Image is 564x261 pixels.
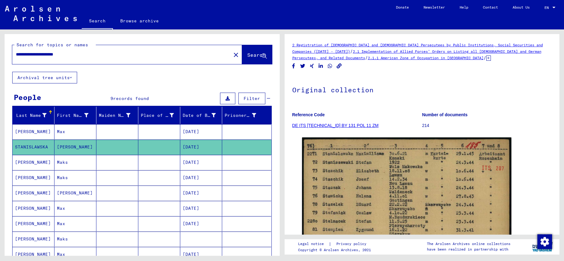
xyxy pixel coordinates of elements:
[331,241,374,247] a: Privacy policy
[427,241,510,247] p: The Arolsen Archives online collections
[350,48,353,54] span: /
[232,51,240,59] mat-icon: close
[544,6,551,10] span: EN
[365,55,368,60] span: /
[99,112,130,119] div: Maiden Name
[54,170,96,185] mat-cell: Maks
[230,48,242,61] button: Clear
[298,241,329,247] a: Legal notice
[110,96,113,101] span: 9
[180,124,222,139] mat-cell: [DATE]
[180,140,222,155] mat-cell: [DATE]
[54,155,96,170] mat-cell: Maks
[292,76,552,103] h1: Original collection
[531,239,554,254] img: yv_logo.png
[180,107,222,124] mat-header-cell: Date of Birth
[225,112,256,119] div: Prisoner #
[54,186,96,201] mat-cell: [PERSON_NAME]
[13,232,54,247] mat-cell: [PERSON_NAME]
[244,96,260,101] span: Filter
[180,170,222,185] mat-cell: [DATE]
[180,201,222,216] mat-cell: [DATE]
[54,140,96,155] mat-cell: [PERSON_NAME]
[113,13,166,28] a: Browse archive
[183,110,223,120] div: Date of Birth
[13,170,54,185] mat-cell: [PERSON_NAME]
[141,110,181,120] div: Place of Birth
[300,62,306,70] button: Share on Twitter
[113,96,149,101] span: records found
[54,107,96,124] mat-header-cell: First Name
[15,112,47,119] div: Last Name
[138,107,180,124] mat-header-cell: Place of Birth
[298,247,374,253] p: Copyright © Arolsen Archives, 2021
[13,107,54,124] mat-header-cell: Last Name
[309,62,315,70] button: Share on Xing
[17,42,88,48] mat-label: Search for topics or names
[290,62,297,70] button: Share on Facebook
[247,52,266,58] span: Search
[54,216,96,231] mat-cell: Max
[327,62,333,70] button: Share on WhatsApp
[13,216,54,231] mat-cell: [PERSON_NAME]
[318,62,324,70] button: Share on LinkedIn
[422,112,468,117] b: Number of documents
[427,247,510,252] p: have been realized in partnership with
[13,155,54,170] mat-cell: [PERSON_NAME]
[57,110,96,120] div: First Name
[298,241,374,247] div: |
[180,155,222,170] mat-cell: [DATE]
[13,201,54,216] mat-cell: [PERSON_NAME]
[12,72,77,83] button: Archival tree units
[54,232,96,247] mat-cell: Maks
[292,112,325,117] b: Reference Code
[13,124,54,139] mat-cell: [PERSON_NAME]
[13,186,54,201] mat-cell: [PERSON_NAME]
[99,110,138,120] div: Maiden Name
[292,123,379,128] a: DE ITS [TECHNICAL_ID] BY 131 POL 11 ZM
[14,92,41,103] div: People
[238,93,265,104] button: Filter
[537,234,552,249] img: Change consent
[183,112,216,119] div: Date of Birth
[13,140,54,155] mat-cell: STANISLAWSKA
[484,55,486,60] span: /
[242,45,272,64] button: Search
[180,216,222,231] mat-cell: [DATE]
[5,6,77,21] img: Arolsen_neg.svg
[54,124,96,139] mat-cell: Max
[368,56,484,60] a: 2.1.1 American Zone of Occupation in [GEOGRAPHIC_DATA]
[82,13,113,29] a: Search
[292,43,543,54] a: 2 Registration of [DEMOGRAPHIC_DATA] and [DEMOGRAPHIC_DATA] Persecutees by Public Institutions, S...
[57,112,88,119] div: First Name
[292,49,541,60] a: 2.1 Implementation of Allied Forces’ Orders on Listing all [DEMOGRAPHIC_DATA] and German Persecut...
[180,186,222,201] mat-cell: [DATE]
[141,112,174,119] div: Place of Birth
[222,107,271,124] mat-header-cell: Prisoner #
[225,110,264,120] div: Prisoner #
[96,107,138,124] mat-header-cell: Maiden Name
[54,201,96,216] mat-cell: Max
[15,110,54,120] div: Last Name
[336,62,342,70] button: Copy link
[422,122,552,129] p: 214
